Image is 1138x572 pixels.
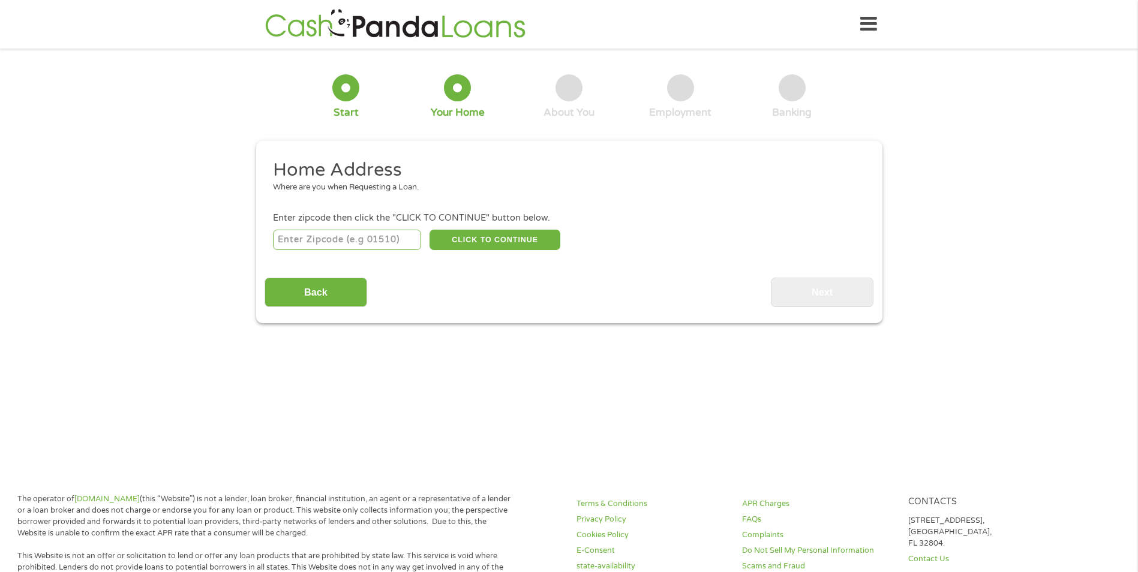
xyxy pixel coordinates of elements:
p: The operator of (this “Website”) is not a lender, loan broker, financial institution, an agent or... [17,493,515,539]
a: Do Not Sell My Personal Information [742,545,893,556]
a: APR Charges [742,498,893,510]
a: Terms & Conditions [576,498,728,510]
div: Banking [772,106,812,119]
h2: Home Address [273,158,856,182]
div: Employment [649,106,711,119]
button: CLICK TO CONTINUE [430,230,560,250]
a: Privacy Policy [576,514,728,525]
a: FAQs [742,514,893,525]
div: Start [334,106,359,119]
a: Contact Us [908,553,1059,565]
p: [STREET_ADDRESS], [GEOGRAPHIC_DATA], FL 32804. [908,515,1059,549]
div: Enter zipcode then click the "CLICK TO CONTINUE" button below. [273,212,864,225]
img: GetLoanNow Logo [262,7,529,41]
input: Next [771,278,873,307]
a: [DOMAIN_NAME] [74,494,140,504]
h4: Contacts [908,496,1059,508]
a: Complaints [742,529,893,541]
a: Cookies Policy [576,529,728,541]
a: E-Consent [576,545,728,556]
input: Enter Zipcode (e.g 01510) [273,230,421,250]
div: Your Home [431,106,485,119]
input: Back [265,278,367,307]
div: Where are you when Requesting a Loan. [273,182,856,194]
div: About You [544,106,594,119]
